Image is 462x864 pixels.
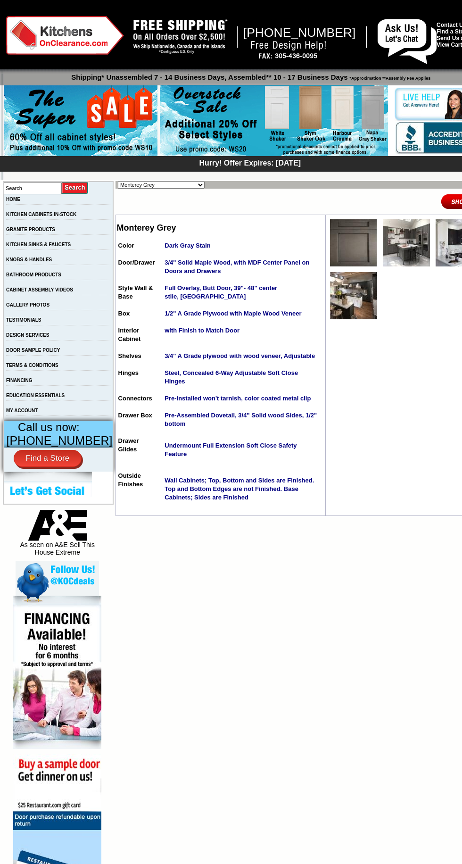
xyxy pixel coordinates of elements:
span: Drawer Box [118,412,152,419]
strong: Steel, Concealed 6-Way Adjustable Soft Close Hinges [165,369,298,385]
a: EDUCATION ESSENTIALS [6,393,65,398]
span: Dark Gray Stain [165,242,211,249]
span: Hinges [118,369,139,376]
span: Interior Cabinet [118,327,141,342]
strong: 3/4" A Grade plywood with wood veneer, Adjustable [165,352,315,359]
span: Connectors [118,395,152,402]
span: Wall Cabinets; Top, Bottom and Sides are Finished. Top and Bottom Edges are not Finished. Base Ca... [165,477,314,501]
strong: Full Overlay, Butt Door, 39"- 48" center stile, [GEOGRAPHIC_DATA] [165,284,277,300]
a: DESIGN SERVICES [6,332,49,338]
a: GALLERY PHOTOS [6,302,49,307]
a: MY ACCOUNT [6,408,38,413]
strong: Pre-installed won't tarnish, color coated metal clip [165,395,311,402]
span: Undermount Full Extension Soft Close Safety Feature [165,442,297,457]
a: View Cart [437,42,462,48]
div: As seen on A&E Sell This House Extreme [16,510,99,561]
img: Kitchens on Clearance Logo [6,16,124,55]
span: Color [118,242,134,249]
span: Outside Finishes [118,472,143,488]
span: Box [118,310,130,317]
a: TESTIMONIALS [6,317,41,323]
a: Find a Store [14,450,82,467]
a: DOOR SAMPLE POLICY [6,348,60,353]
span: Call us now: [18,421,80,433]
strong: 1/2" A Grade Plywood with Maple Wood Veneer [165,310,301,317]
a: CABINET ASSEMBLY VIDEOS [6,287,73,292]
strong: Pre-Assembled Dovetail, 3/4" Solid wood Sides, 1/2" bottom [165,412,317,427]
a: KNOBS & HANDLES [6,257,52,262]
span: *Approximation **Assembly Fee Applies [348,74,431,81]
a: HOME [6,197,20,202]
span: Drawer Glides [118,437,139,453]
a: KITCHEN SINKS & FAUCETS [6,242,71,247]
a: BATHROOM PRODUCTS [6,272,61,277]
span: Shelves [118,352,141,359]
span: [PHONE_NUMBER] [243,25,356,40]
span: [PHONE_NUMBER] [7,434,113,447]
a: FINANCING [6,378,33,383]
a: KITCHEN CABINETS IN-STOCK [6,212,76,217]
strong: with Finish to Match Door [165,327,239,334]
a: GRANITE PRODUCTS [6,227,55,232]
span: Door/Drawer [118,259,155,266]
input: Submit [62,182,89,194]
span: Style Wall & Base [118,284,153,300]
a: TERMS & CONDITIONS [6,363,58,368]
strong: 3/4" Solid Maple Wood, with MDF Center Panel on Doors and Drawers [165,259,309,274]
h2: Monterey Grey [117,223,324,233]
